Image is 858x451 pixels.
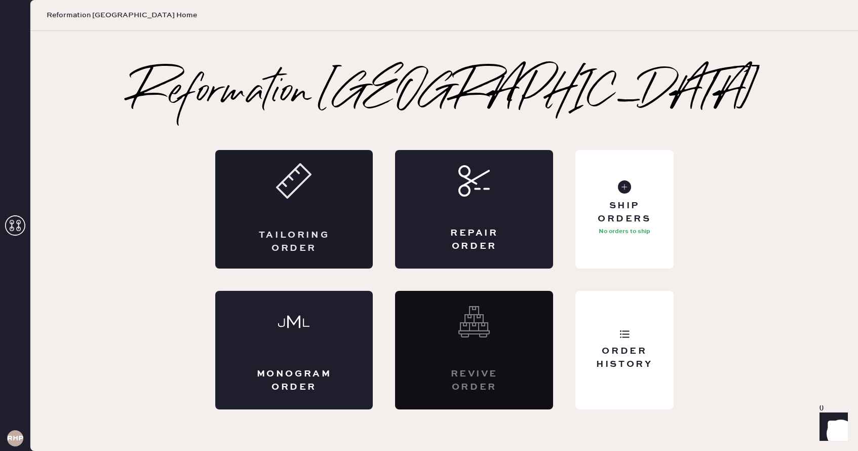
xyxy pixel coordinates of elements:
div: Tailoring Order [256,229,333,254]
h2: Reformation [GEOGRAPHIC_DATA] [131,73,758,114]
p: No orders to ship [599,225,650,238]
div: Monogram Order [256,368,333,393]
div: Interested? Contact us at care@hemster.co [395,291,553,409]
span: Reformation [GEOGRAPHIC_DATA] Home [47,10,197,20]
iframe: Front Chat [810,405,853,449]
div: Revive order [436,368,513,393]
div: Ship Orders [583,200,665,225]
div: Repair Order [436,227,513,252]
div: Order History [583,345,665,370]
h3: RHPA [7,435,23,442]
